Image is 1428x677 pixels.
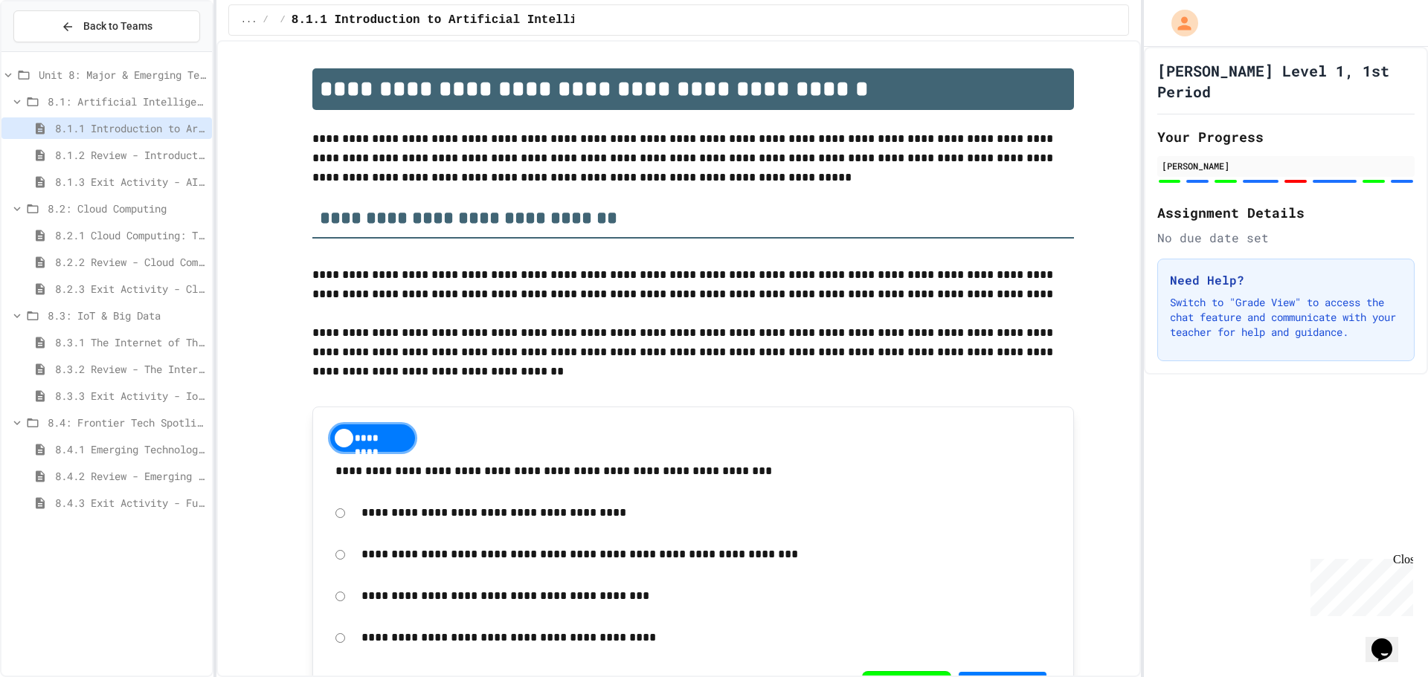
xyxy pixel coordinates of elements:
[1170,295,1402,340] p: Switch to "Grade View" to access the chat feature and communicate with your teacher for help and ...
[1157,202,1415,223] h2: Assignment Details
[55,388,206,404] span: 8.3.3 Exit Activity - IoT Data Detective Challenge
[1305,553,1413,616] iframe: chat widget
[55,120,206,136] span: 8.1.1 Introduction to Artificial Intelligence
[1157,60,1415,102] h1: [PERSON_NAME] Level 1, 1st Period
[83,19,152,34] span: Back to Teams
[55,495,206,511] span: 8.4.3 Exit Activity - Future Tech Challenge
[55,441,206,457] span: 8.4.1 Emerging Technologies: Shaping Our Digital Future
[55,281,206,297] span: 8.2.3 Exit Activity - Cloud Service Detective
[1157,229,1415,247] div: No due date set
[48,308,206,323] span: 8.3: IoT & Big Data
[292,11,613,29] span: 8.1.1 Introduction to Artificial Intelligence
[263,14,268,26] span: /
[1366,618,1413,662] iframe: chat widget
[55,147,206,163] span: 8.1.2 Review - Introduction to Artificial Intelligence
[48,94,206,109] span: 8.1: Artificial Intelligence Basics
[241,14,257,26] span: ...
[55,361,206,377] span: 8.3.2 Review - The Internet of Things and Big Data
[55,227,206,243] span: 8.2.1 Cloud Computing: Transforming the Digital World
[55,468,206,484] span: 8.4.2 Review - Emerging Technologies: Shaping Our Digital Future
[55,334,206,350] span: 8.3.1 The Internet of Things and Big Data: Our Connected Digital World
[55,174,206,190] span: 8.1.3 Exit Activity - AI Detective
[39,67,206,82] span: Unit 8: Major & Emerging Technologies
[13,10,200,42] button: Back to Teams
[1156,6,1202,40] div: My Account
[6,6,103,94] div: Chat with us now!Close
[48,415,206,430] span: 8.4: Frontier Tech Spotlight
[280,14,286,26] span: /
[1162,159,1410,172] div: [PERSON_NAME]
[55,254,206,270] span: 8.2.2 Review - Cloud Computing
[1157,126,1415,147] h2: Your Progress
[1170,271,1402,289] h3: Need Help?
[48,201,206,216] span: 8.2: Cloud Computing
